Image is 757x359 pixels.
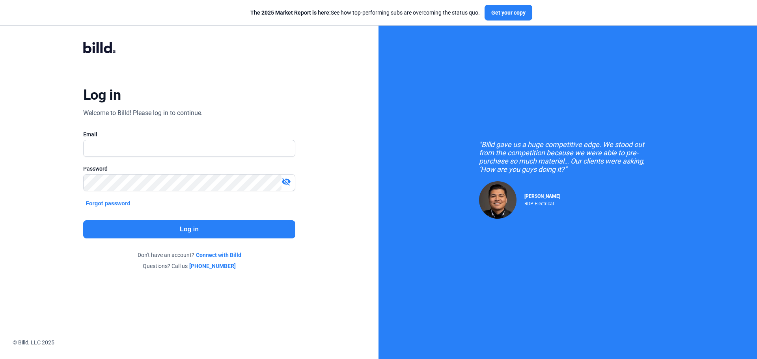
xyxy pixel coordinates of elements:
div: Email [83,130,295,138]
img: Raul Pacheco [479,181,516,219]
button: Forgot password [83,199,133,208]
div: Welcome to Billd! Please log in to continue. [83,108,203,118]
div: Questions? Call us [83,262,295,270]
div: Don't have an account? [83,251,295,259]
span: [PERSON_NAME] [524,193,560,199]
div: RDP Electrical [524,199,560,206]
button: Log in [83,220,295,238]
div: See how top-performing subs are overcoming the status quo. [250,9,480,17]
a: Connect with Billd [196,251,241,259]
div: Password [83,165,295,173]
button: Get your copy [485,5,532,20]
mat-icon: visibility_off [282,177,291,186]
div: Log in [83,86,121,104]
span: The 2025 Market Report is here: [250,9,331,16]
a: [PHONE_NUMBER] [189,262,236,270]
div: "Billd gave us a huge competitive edge. We stood out from the competition because we were able to... [479,140,656,173]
